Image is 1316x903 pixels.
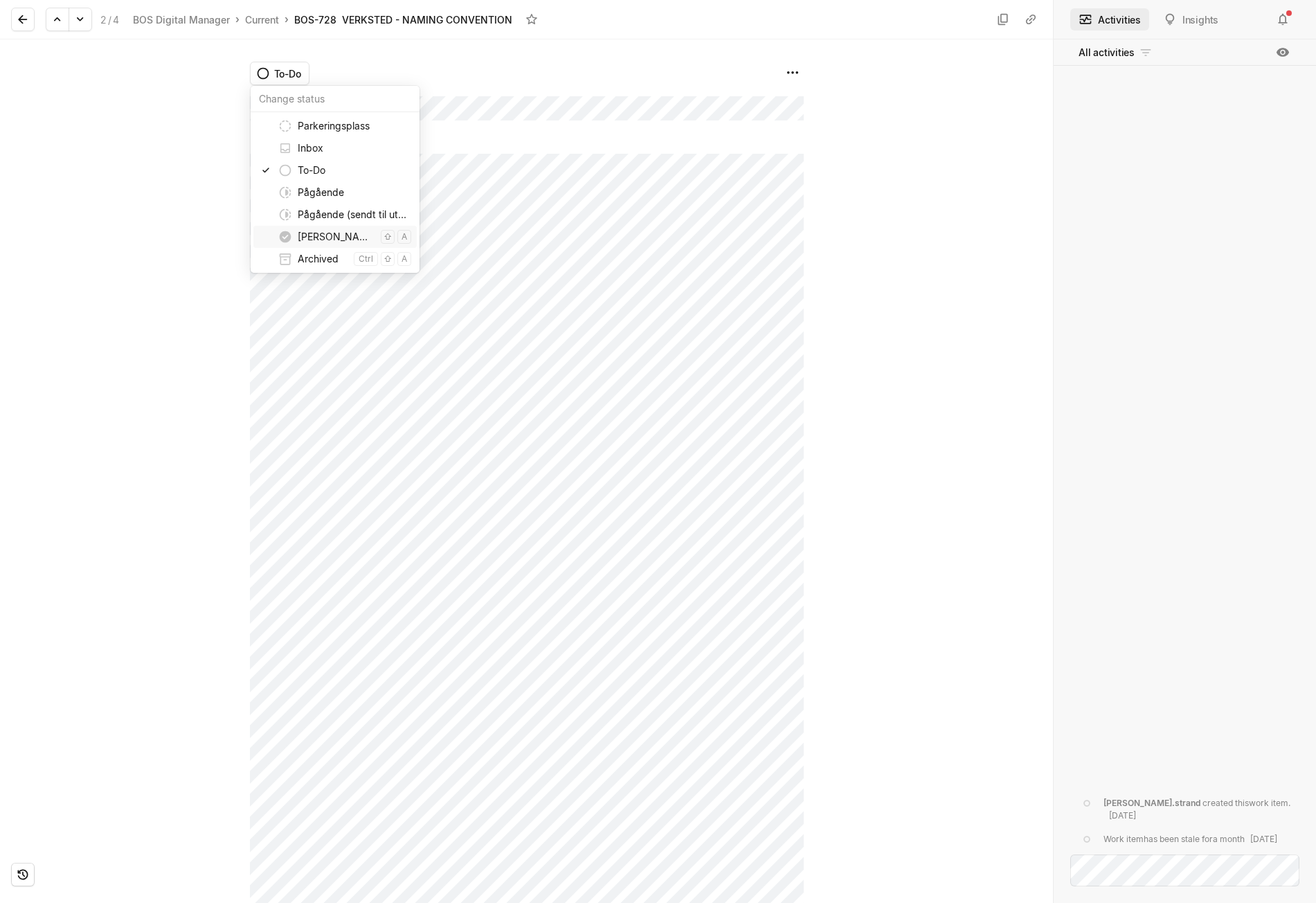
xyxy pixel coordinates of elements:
kbd: a [397,252,411,266]
span: Pågående (sendt til utvikling) [298,204,411,226]
span: Inbox [298,137,411,159]
kbd: ctrl [354,252,378,266]
span: Parkeringsplass [298,115,411,137]
span: Archived [298,248,348,270]
input: Change status [251,89,420,109]
kbd: ⇧ [381,230,395,244]
span: [PERSON_NAME] ✅ [298,226,375,248]
kbd: ⇧ [381,252,395,266]
span: Pågående [298,181,411,204]
span: To-Do [298,159,411,181]
kbd: a [397,230,411,244]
